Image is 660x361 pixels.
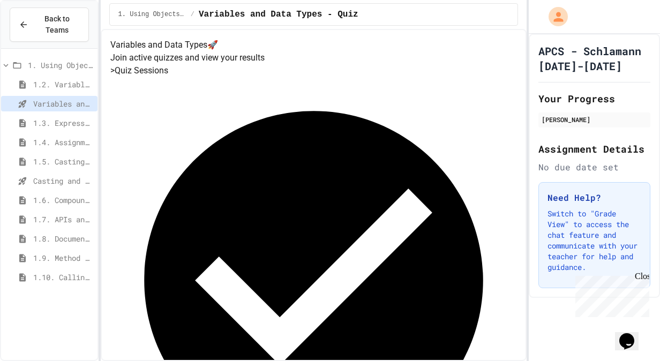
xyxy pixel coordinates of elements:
span: 1. Using Objects and Methods [118,10,186,19]
h1: APCS - Schlamann [DATE]-[DATE] [538,43,650,73]
span: Variables and Data Types - Quiz [199,8,358,21]
span: 1. Using Objects and Methods [28,59,93,71]
div: Chat with us now!Close [4,4,74,68]
span: 1.3. Expressions and Output [New] [33,117,93,129]
span: Back to Teams [35,13,80,36]
span: 1.4. Assignment and Input [33,137,93,148]
div: My Account [537,4,571,29]
div: [PERSON_NAME] [542,115,647,124]
span: 1.8. Documentation with Comments and Preconditions [33,233,93,244]
span: / [191,10,194,19]
span: 1.10. Calling Class Methods [33,272,93,283]
span: Variables and Data Types - Quiz [33,98,93,109]
h5: > Quiz Sessions [110,64,517,77]
span: 1.6. Compound Assignment Operators [33,194,93,206]
div: No due date set [538,161,650,174]
h3: Need Help? [547,191,641,204]
h2: Your Progress [538,91,650,106]
iframe: chat widget [571,272,649,317]
span: 1.2. Variables and Data Types [33,79,93,90]
h4: Variables and Data Types 🚀 [110,39,517,51]
h2: Assignment Details [538,141,650,156]
button: Back to Teams [10,7,89,42]
span: 1.5. Casting and Ranges of Values [33,156,93,167]
span: 1.7. APIs and Libraries [33,214,93,225]
span: 1.9. Method Signatures [33,252,93,264]
span: Casting and Ranges of variables - Quiz [33,175,93,186]
iframe: chat widget [615,318,649,350]
p: Join active quizzes and view your results [110,51,517,64]
p: Switch to "Grade View" to access the chat feature and communicate with your teacher for help and ... [547,208,641,273]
